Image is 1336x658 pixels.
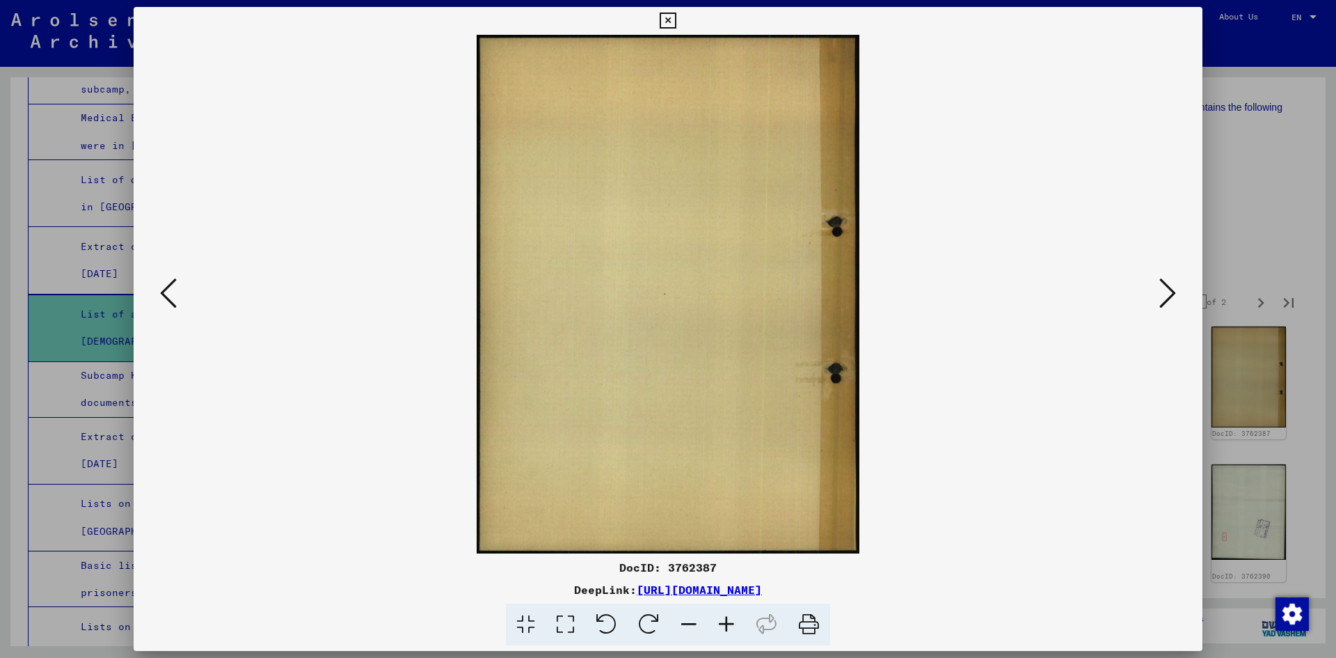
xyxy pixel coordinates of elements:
img: Change consent [1275,597,1309,631]
img: 002.jpg [181,35,1155,554]
div: DocID: 3762387 [134,559,1202,576]
a: [URL][DOMAIN_NAME] [637,583,762,597]
div: DeepLink: [134,581,1202,598]
div: Change consent [1275,597,1308,630]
